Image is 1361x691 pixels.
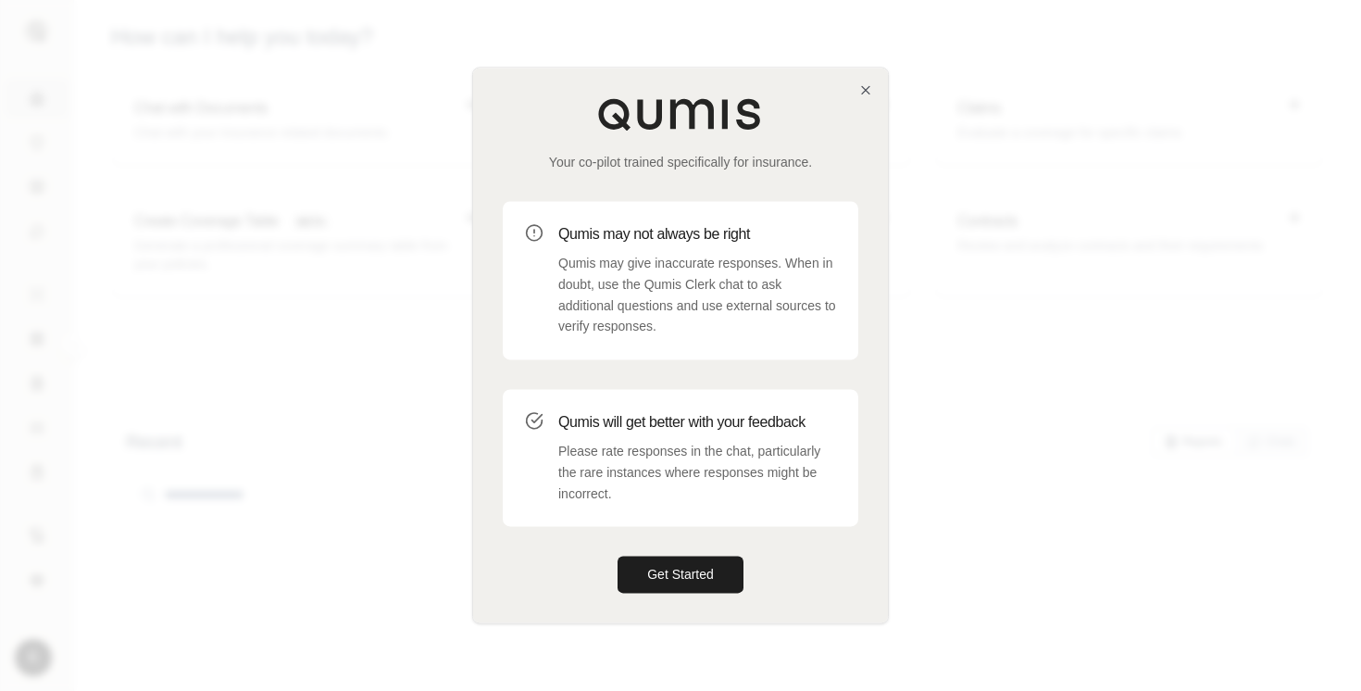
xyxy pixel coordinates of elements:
[618,557,743,594] button: Get Started
[597,97,764,131] img: Qumis Logo
[558,223,836,245] h3: Qumis may not always be right
[503,153,858,171] p: Your co-pilot trained specifically for insurance.
[558,441,836,504] p: Please rate responses in the chat, particularly the rare instances where responses might be incor...
[558,253,836,337] p: Qumis may give inaccurate responses. When in doubt, use the Qumis Clerk chat to ask additional qu...
[558,411,836,433] h3: Qumis will get better with your feedback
